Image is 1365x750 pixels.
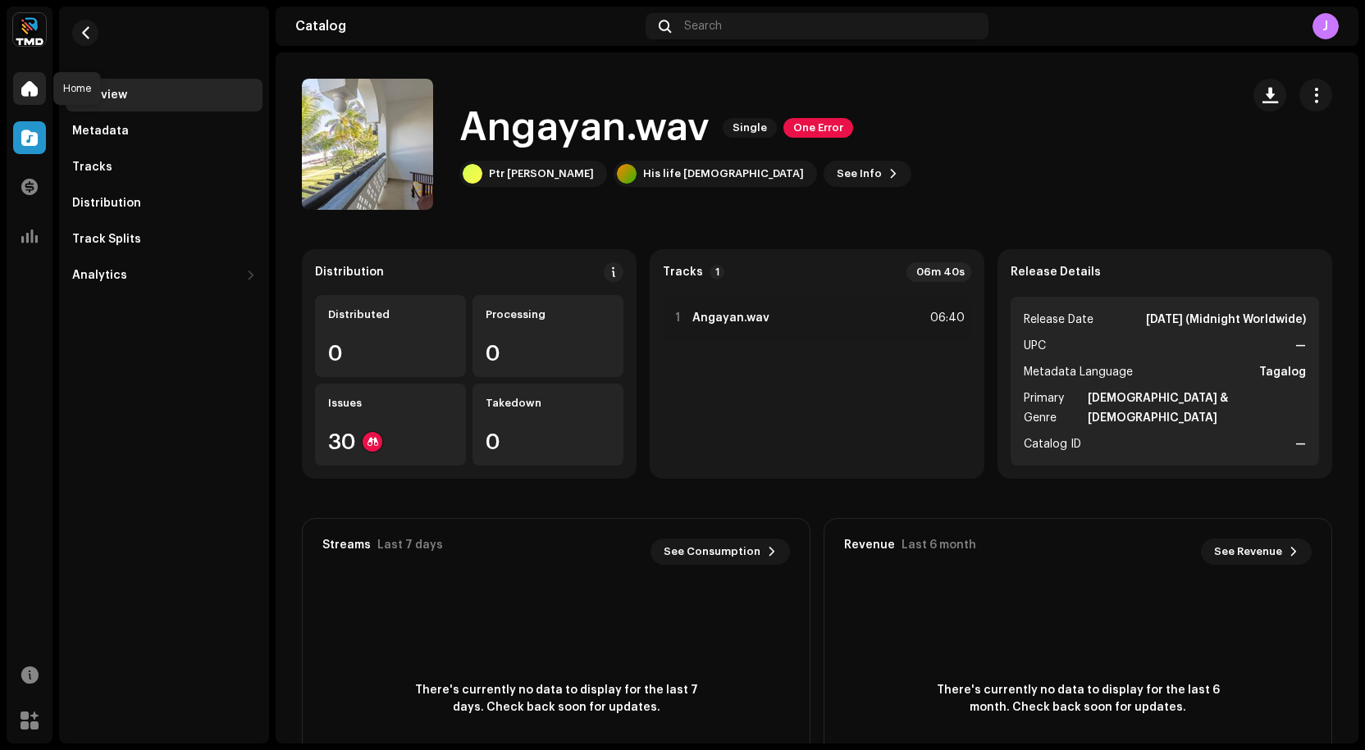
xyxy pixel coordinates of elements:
[1201,539,1312,565] button: See Revenue
[1214,535,1282,568] span: See Revenue
[684,20,722,33] span: Search
[66,259,262,292] re-m-nav-dropdown: Analytics
[72,269,127,282] div: Analytics
[66,223,262,256] re-m-nav-item: Track Splits
[328,397,453,410] div: Issues
[1024,336,1046,356] span: UPC
[1024,389,1084,428] span: Primary Genre
[377,539,443,552] div: Last 7 days
[66,79,262,111] re-m-nav-item: Overview
[902,539,976,552] div: Last 6 month
[66,151,262,184] re-m-nav-item: Tracks
[66,115,262,148] re-m-nav-item: Metadata
[315,266,384,279] div: Distribution
[1295,434,1306,454] strong: —
[783,118,853,138] span: One Error
[72,197,141,210] div: Distribution
[651,539,790,565] button: See Consumption
[906,262,971,282] div: 06m 40s
[1024,362,1133,382] span: Metadata Language
[663,266,703,279] strong: Tracks
[486,397,610,410] div: Takedown
[486,308,610,321] div: Processing
[1024,434,1081,454] span: Catalog ID
[295,20,639,33] div: Catalog
[844,539,895,552] div: Revenue
[322,539,371,552] div: Streams
[824,161,911,187] button: See Info
[13,13,46,46] img: 622bc8f8-b98b-49b5-8c6c-3a84fb01c0a0
[72,125,129,138] div: Metadata
[1146,310,1306,330] strong: [DATE] (Midnight Worldwide)
[72,233,141,246] div: Track Splits
[1259,362,1306,382] strong: Tagalog
[643,167,804,180] div: His life [DEMOGRAPHIC_DATA]
[929,308,965,328] div: 06:40
[66,187,262,220] re-m-nav-item: Distribution
[1088,389,1306,428] strong: [DEMOGRAPHIC_DATA] & [DEMOGRAPHIC_DATA]
[72,89,127,102] div: Overview
[1024,310,1093,330] span: Release Date
[1295,336,1306,356] strong: —
[459,102,710,154] h1: Angayan.wav
[1011,266,1101,279] strong: Release Details
[930,682,1226,716] span: There's currently no data to display for the last 6 month. Check back soon for updates.
[692,311,769,325] strong: Angayan.wav
[328,308,453,321] div: Distributed
[723,118,777,138] span: Single
[72,161,112,174] div: Tracks
[664,535,760,568] span: See Consumption
[489,167,594,180] div: Ptr [PERSON_NAME]
[710,265,724,280] p-badge: 1
[409,682,704,716] span: There's currently no data to display for the last 7 days. Check back soon for updates.
[1312,13,1339,39] div: J
[837,157,882,190] span: See Info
